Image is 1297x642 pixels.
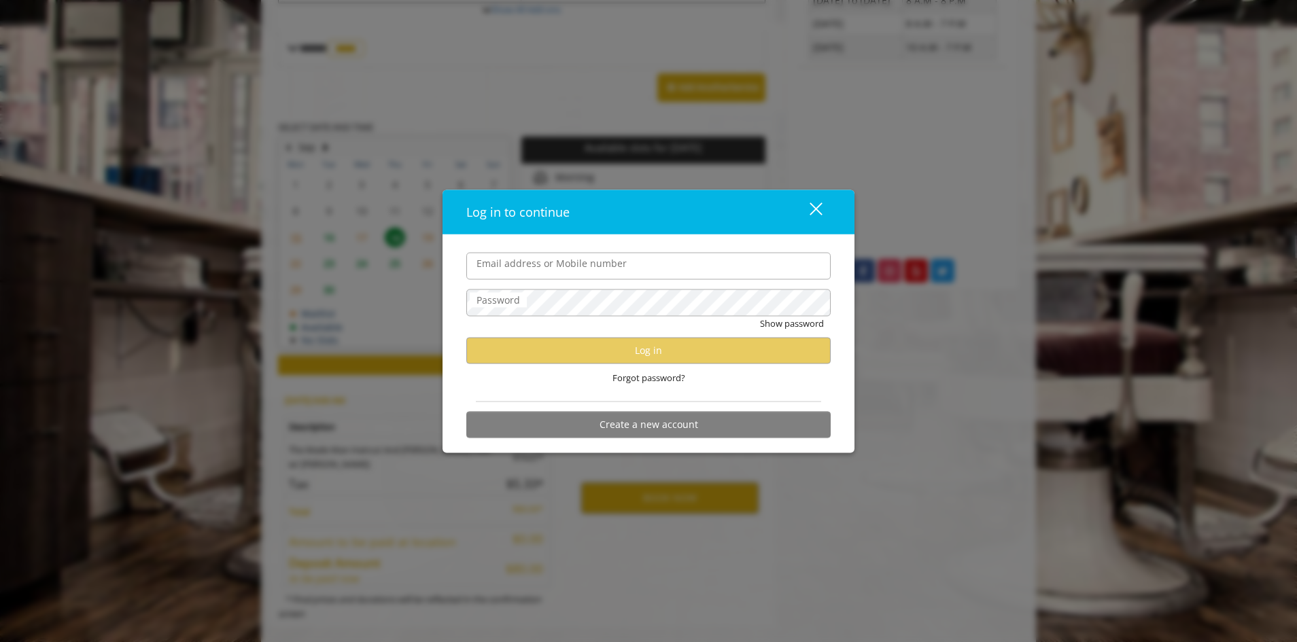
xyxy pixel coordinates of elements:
div: close dialog [794,202,821,222]
button: Log in [466,337,831,363]
button: Show password [760,316,824,330]
button: Create a new account [466,411,831,438]
input: Password [466,289,831,316]
span: Log in to continue [466,203,570,219]
label: Password [470,292,527,307]
label: Email address or Mobile number [470,255,634,270]
span: Forgot password? [612,370,685,385]
button: close dialog [784,198,831,226]
input: Email address or Mobile number [466,252,831,279]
